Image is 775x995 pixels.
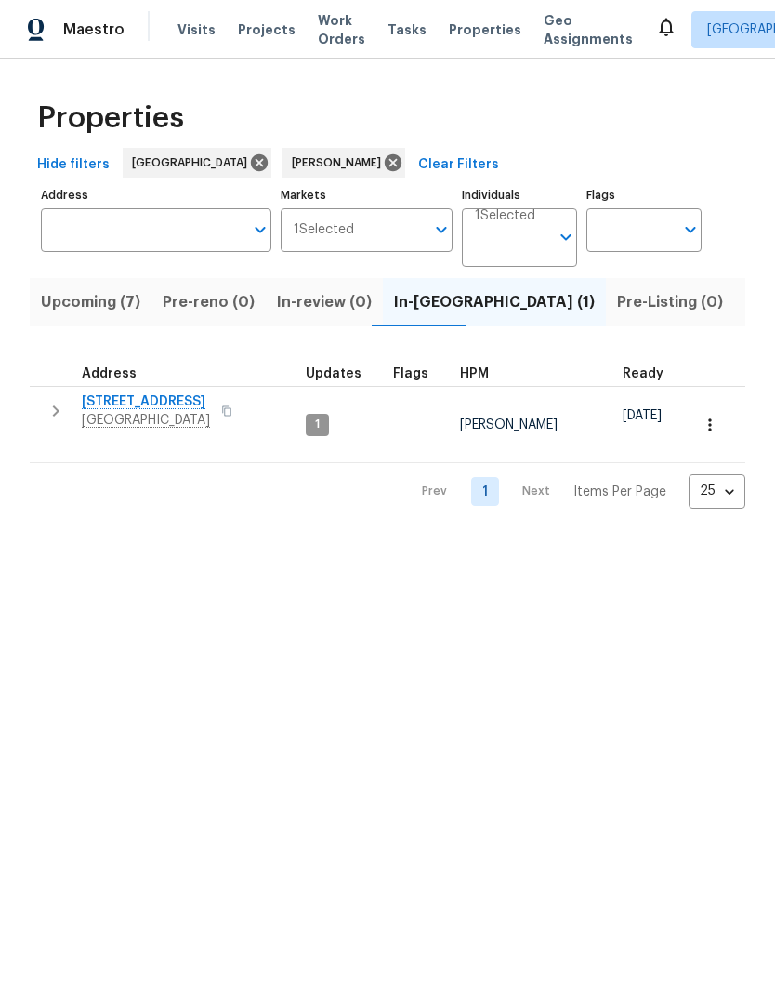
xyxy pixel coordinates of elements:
span: [DATE] [623,409,662,422]
span: Properties [449,20,521,39]
span: Flags [393,367,428,380]
div: [GEOGRAPHIC_DATA] [123,148,271,178]
span: HPM [460,367,489,380]
label: Flags [586,190,702,201]
span: Projects [238,20,296,39]
button: Open [428,217,454,243]
span: Pre-reno (0) [163,289,255,315]
div: [PERSON_NAME] [282,148,405,178]
span: Properties [37,109,184,127]
button: Open [677,217,703,243]
span: Geo Assignments [544,11,633,48]
span: Visits [177,20,216,39]
label: Markets [281,190,453,201]
label: Individuals [462,190,577,201]
span: 1 [308,417,327,432]
span: Work Orders [318,11,365,48]
span: Maestro [63,20,125,39]
span: [GEOGRAPHIC_DATA] [132,153,255,172]
nav: Pagination Navigation [404,474,745,509]
span: [PERSON_NAME] [460,418,558,431]
span: Updates [306,367,361,380]
button: Open [553,224,579,250]
span: Clear Filters [418,153,499,177]
button: Clear Filters [411,148,506,182]
span: 1 Selected [294,222,354,238]
span: Address [82,367,137,380]
span: Tasks [387,23,427,36]
span: In-review (0) [277,289,372,315]
div: 25 [689,467,745,515]
a: Goto page 1 [471,477,499,506]
span: [PERSON_NAME] [292,153,388,172]
button: Hide filters [30,148,117,182]
button: Open [247,217,273,243]
div: Earliest renovation start date (first business day after COE or Checkout) [623,367,680,380]
span: In-[GEOGRAPHIC_DATA] (1) [394,289,595,315]
span: Ready [623,367,663,380]
span: Upcoming (7) [41,289,140,315]
p: Items Per Page [573,483,666,501]
span: Pre-Listing (0) [617,289,723,315]
span: Hide filters [37,153,110,177]
span: 1 Selected [475,208,535,224]
label: Address [41,190,271,201]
